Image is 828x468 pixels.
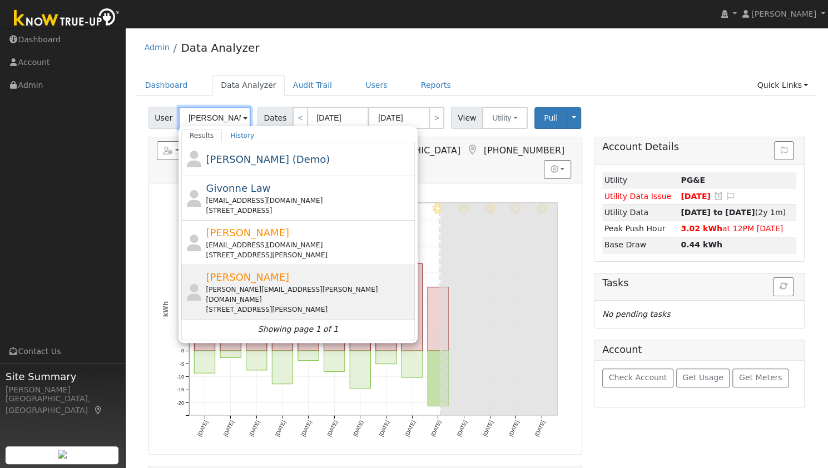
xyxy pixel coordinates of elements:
[6,384,119,396] div: [PERSON_NAME]
[602,172,679,188] td: Utility
[484,145,564,156] span: [PHONE_NUMBER]
[58,450,67,459] img: retrieve
[681,208,755,217] strong: [DATE] to [DATE]
[300,420,313,437] text: [DATE]
[681,224,722,233] strong: 3.02 kWh
[681,240,722,249] strong: 0.44 kWh
[206,227,289,238] span: [PERSON_NAME]
[451,107,483,129] span: View
[206,305,412,315] div: [STREET_ADDRESS][PERSON_NAME]
[376,351,396,364] rect: onclick=""
[145,43,170,52] a: Admin
[248,420,261,437] text: [DATE]
[774,141,794,160] button: Issue History
[508,420,520,437] text: [DATE]
[274,420,287,437] text: [DATE]
[482,420,494,437] text: [DATE]
[533,420,546,437] text: [DATE]
[681,192,711,201] span: [DATE]
[748,75,816,96] a: Quick Links
[176,374,184,380] text: -10
[206,285,412,305] div: [PERSON_NAME][EMAIL_ADDRESS][PERSON_NAME][DOMAIN_NAME]
[739,373,782,382] span: Get Meters
[602,344,642,355] h5: Account
[676,369,730,387] button: Get Usage
[176,386,184,392] text: -15
[681,208,786,217] span: (2y 1m)
[726,192,736,200] i: Edit Issue
[148,107,179,129] span: User
[732,369,789,387] button: Get Meters
[751,9,816,18] span: [PERSON_NAME]
[602,205,679,221] td: Utility Data
[679,221,797,237] td: at 12PM [DATE]
[350,351,370,389] rect: onclick=""
[713,192,723,201] a: Snooze this issue
[378,420,390,437] text: [DATE]
[181,129,222,142] a: Results
[194,351,215,373] rect: onclick=""
[455,420,468,437] text: [DATE]
[773,277,794,296] button: Refresh
[206,271,289,283] span: [PERSON_NAME]
[206,182,270,194] span: Givonne Law
[222,129,262,142] a: History
[404,420,417,437] text: [DATE]
[534,107,567,129] button: Pull
[352,420,365,437] text: [DATE]
[401,263,422,351] rect: onclick=""
[6,369,119,384] span: Site Summary
[246,351,266,370] rect: onclick=""
[206,153,330,165] span: [PERSON_NAME] (Demo)
[222,420,235,437] text: [DATE]
[93,406,103,415] a: Map
[602,277,796,289] h5: Tasks
[413,75,459,96] a: Reports
[258,323,338,335] i: Showing page 1 of 1
[401,351,422,377] rect: onclick=""
[161,301,169,317] text: kWh
[298,351,319,360] rect: onclick=""
[329,145,460,156] span: Antioch, [GEOGRAPHIC_DATA]
[206,196,412,206] div: [EMAIL_ADDRESS][DOMAIN_NAME]
[602,310,670,318] i: No pending tasks
[429,107,444,129] a: >
[285,75,340,96] a: Audit Trail
[482,107,528,129] button: Utility
[196,420,209,437] text: [DATE]
[8,6,125,31] img: Know True-Up
[326,420,339,437] text: [DATE]
[181,41,259,54] a: Data Analyzer
[433,203,443,214] i: 8/17 - Clear
[212,75,285,96] a: Data Analyzer
[466,145,478,156] a: Map
[604,192,671,201] span: Utility Data Issue
[137,75,196,96] a: Dashboard
[357,75,396,96] a: Users
[176,400,184,406] text: -20
[206,250,412,260] div: [STREET_ADDRESS][PERSON_NAME]
[608,373,667,382] span: Check Account
[179,107,251,129] input: Select a User
[181,347,184,354] text: 0
[180,361,185,367] text: -5
[602,221,679,237] td: Peak Push Hour
[602,141,796,153] h5: Account Details
[428,351,448,406] rect: onclick=""
[206,206,412,216] div: [STREET_ADDRESS]
[324,351,344,371] rect: onclick=""
[257,107,293,129] span: Dates
[272,351,292,384] rect: onclick=""
[430,420,443,437] text: [DATE]
[544,113,558,122] span: Pull
[428,287,448,351] rect: onclick=""
[6,393,119,416] div: [GEOGRAPHIC_DATA], [GEOGRAPHIC_DATA]
[206,240,412,250] div: [EMAIL_ADDRESS][DOMAIN_NAME]
[682,373,723,382] span: Get Usage
[602,369,673,387] button: Check Account
[292,107,308,129] a: <
[220,351,241,357] rect: onclick=""
[681,176,705,185] strong: ID: 17213052, authorized: 08/22/25
[602,237,679,253] td: Base Draw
